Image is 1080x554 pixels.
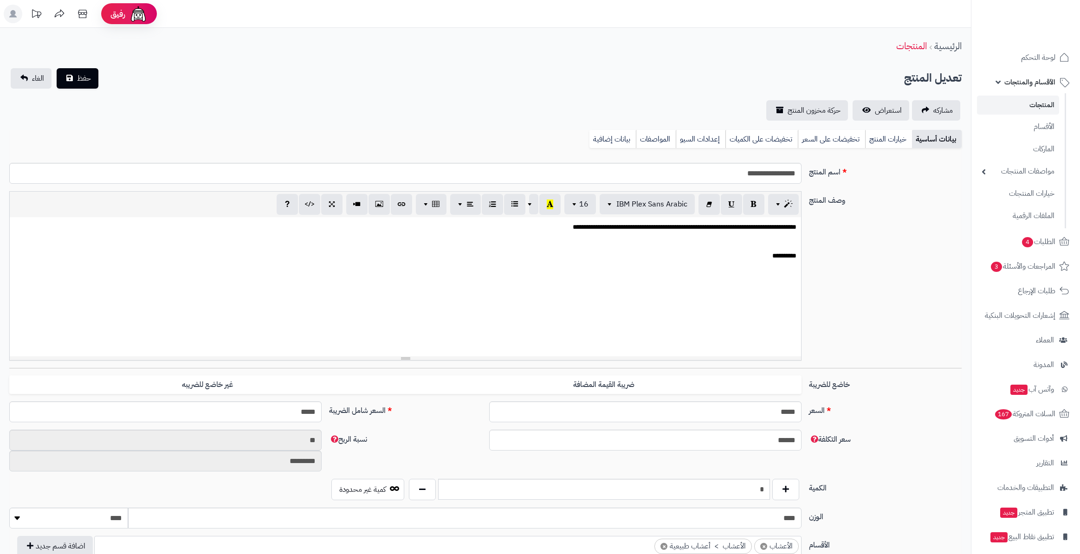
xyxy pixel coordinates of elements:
label: الكمية [805,479,965,494]
label: السعر شامل الضريبة [325,401,485,416]
span: الغاء [32,73,44,84]
span: أدوات التسويق [1014,432,1054,445]
a: طلبات الإرجاع [977,280,1074,302]
span: المراجعات والأسئلة [990,260,1055,273]
label: ضريبة القيمة المضافة [406,375,802,394]
label: غير خاضع للضريبه [9,375,406,394]
a: التقارير [977,452,1074,474]
button: حفظ [57,68,98,89]
a: المراجعات والأسئلة3 [977,255,1074,277]
span: × [760,543,767,550]
a: استعراض [853,100,909,121]
a: العملاء [977,329,1074,351]
button: 16 [564,194,596,214]
a: خيارات المنتجات [977,184,1059,204]
span: استعراض [875,105,902,116]
span: العملاء [1036,334,1054,347]
a: تخفيضات على السعر [798,130,865,148]
a: خيارات المنتج [865,130,912,148]
a: التطبيقات والخدمات [977,477,1074,499]
li: الأعشاب [754,539,799,554]
a: المنتجات [896,39,927,53]
a: الملفات الرقمية [977,206,1059,226]
a: تخفيضات على الكميات [725,130,798,148]
a: وآتس آبجديد [977,378,1074,400]
label: الوزن [805,508,965,522]
span: × [660,543,667,550]
span: حفظ [77,73,91,84]
a: بيانات أساسية [912,130,962,148]
span: جديد [1010,385,1028,395]
span: السلات المتروكة [994,407,1055,420]
span: التطبيقات والخدمات [997,481,1054,494]
span: طلبات الإرجاع [1018,284,1055,297]
button: IBM Plex Sans Arabic [600,194,695,214]
a: بيانات إضافية [589,130,636,148]
span: رفيق [110,8,125,19]
span: الطلبات [1021,235,1055,248]
label: الأقسام [805,536,965,551]
span: الأقسام والمنتجات [1004,76,1055,89]
a: الماركات [977,139,1059,159]
a: الغاء [11,68,52,89]
span: 3 [991,262,1002,272]
a: مواصفات المنتجات [977,161,1059,181]
label: خاضع للضريبة [805,375,965,390]
a: إشعارات التحويلات البنكية [977,304,1074,327]
a: المنتجات [977,96,1059,115]
img: logo-2.png [1017,25,1071,45]
span: مشاركه [933,105,953,116]
h2: تعديل المنتج [904,69,962,88]
span: 16 [579,199,589,210]
a: حركة مخزون المنتج [766,100,848,121]
span: المدونة [1034,358,1054,371]
a: الأقسام [977,117,1059,137]
img: ai-face.png [129,5,148,23]
a: السلات المتروكة167 [977,403,1074,425]
span: تطبيق نقاط البيع [989,530,1054,543]
a: المواصفات [636,130,676,148]
span: التقارير [1036,457,1054,470]
span: جديد [990,532,1008,542]
a: الرئيسية [934,39,962,53]
label: وصف المنتج [805,191,965,206]
span: 4 [1022,237,1033,247]
a: مشاركه [912,100,960,121]
a: لوحة التحكم [977,46,1074,69]
label: السعر [805,401,965,416]
span: حركة مخزون المنتج [788,105,841,116]
span: لوحة التحكم [1021,51,1055,64]
a: الطلبات4 [977,231,1074,253]
a: تطبيق نقاط البيعجديد [977,526,1074,548]
a: أدوات التسويق [977,427,1074,450]
span: وآتس آب [1009,383,1054,396]
label: اسم المنتج [805,163,965,178]
a: إعدادات السيو [676,130,725,148]
span: سعر التكلفة [809,434,851,445]
a: المدونة [977,354,1074,376]
span: 167 [995,409,1012,419]
span: نسبة الربح [329,434,367,445]
span: جديد [1000,508,1017,518]
li: الأعشاب > أعشاب طبيعية [654,539,752,554]
a: تحديثات المنصة [25,5,48,26]
span: IBM Plex Sans Arabic [616,199,687,210]
span: تطبيق المتجر [999,506,1054,519]
a: تطبيق المتجرجديد [977,501,1074,523]
span: إشعارات التحويلات البنكية [985,309,1055,322]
